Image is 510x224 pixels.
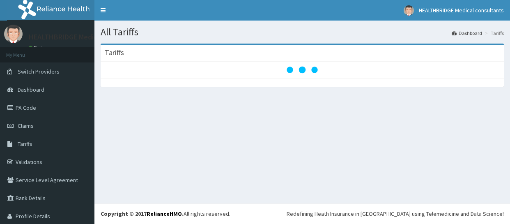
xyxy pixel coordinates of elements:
[94,203,510,224] footer: All rights reserved.
[101,210,184,217] strong: Copyright © 2017 .
[286,53,319,86] svg: audio-loading
[4,25,23,43] img: User Image
[18,86,44,93] span: Dashboard
[18,122,34,129] span: Claims
[18,68,60,75] span: Switch Providers
[29,33,143,41] p: HEALTHBRIDGE Medical consultants
[419,7,504,14] span: HEALTHBRIDGE Medical consultants
[483,30,504,37] li: Tariffs
[147,210,182,217] a: RelianceHMO
[29,45,48,51] a: Online
[452,30,482,37] a: Dashboard
[287,210,504,218] div: Redefining Heath Insurance in [GEOGRAPHIC_DATA] using Telemedicine and Data Science!
[18,140,32,148] span: Tariffs
[105,49,124,56] h3: Tariffs
[101,27,504,37] h1: All Tariffs
[404,5,414,16] img: User Image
